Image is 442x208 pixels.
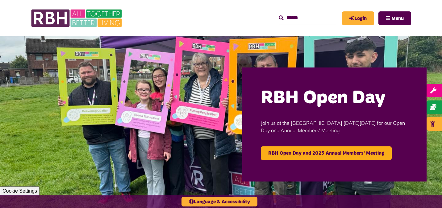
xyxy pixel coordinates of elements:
[31,6,123,30] img: RBH
[391,16,404,21] span: Menu
[261,110,408,143] p: Join us at the [GEOGRAPHIC_DATA] [DATE][DATE] for our Open Day and Annual Members' Meeting
[414,180,442,208] iframe: Netcall Web Assistant for live chat
[342,11,374,25] a: MyRBH
[181,197,257,206] button: Language & Accessibility
[261,86,408,110] h2: RBH Open Day
[261,146,392,160] a: RBH Open Day and 2025 Annual Members' Meeting
[378,11,411,25] button: Navigation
